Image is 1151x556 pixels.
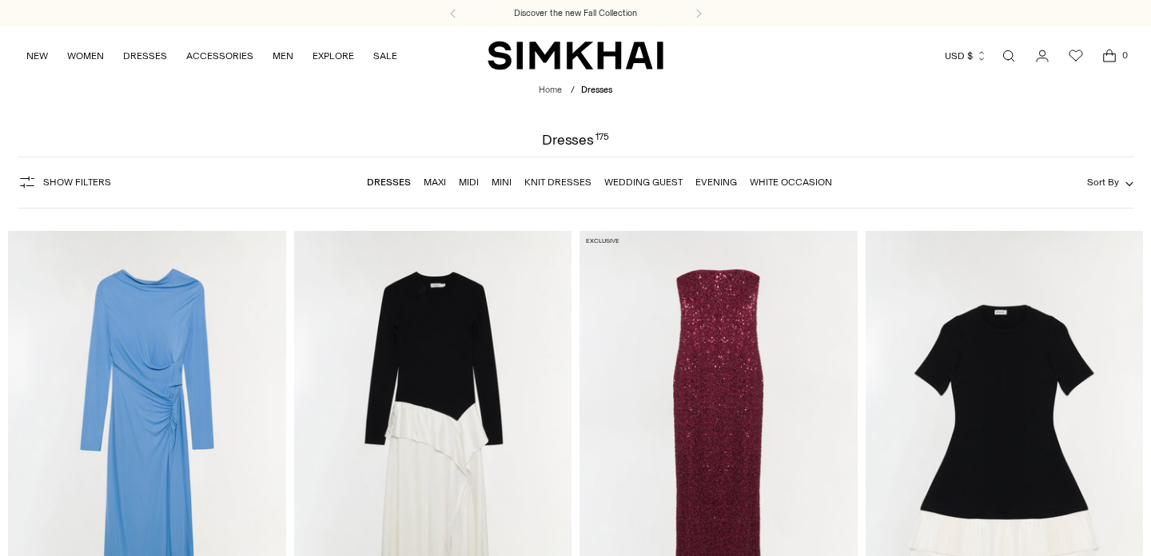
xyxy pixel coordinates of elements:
[459,177,479,188] a: Midi
[1060,40,1092,72] a: Wishlist
[514,7,637,20] a: Discover the new Fall Collection
[367,165,832,199] nav: Linked collections
[993,40,1025,72] a: Open search modal
[1117,48,1132,62] span: 0
[43,177,111,188] span: Show Filters
[186,38,253,73] a: ACCESSORIES
[1093,40,1125,72] a: Open cart modal
[1026,40,1058,72] a: Go to the account page
[595,133,609,147] div: 175
[539,85,562,95] a: Home
[373,38,397,73] a: SALE
[750,177,832,188] a: White Occasion
[492,177,512,188] a: Mini
[581,85,612,95] span: Dresses
[123,38,167,73] a: DRESSES
[571,84,575,97] div: /
[945,38,987,73] button: USD $
[273,38,293,73] a: MEN
[488,40,663,71] a: SIMKHAI
[18,169,111,195] button: Show Filters
[695,177,737,188] a: Evening
[1087,173,1133,191] button: Sort By
[313,38,354,73] a: EXPLORE
[26,38,48,73] a: NEW
[367,177,411,188] a: Dresses
[524,177,591,188] a: Knit Dresses
[67,38,104,73] a: WOMEN
[539,84,612,97] nav: breadcrumbs
[604,177,683,188] a: Wedding Guest
[542,133,609,147] h1: Dresses
[424,177,446,188] a: Maxi
[1087,177,1119,188] span: Sort By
